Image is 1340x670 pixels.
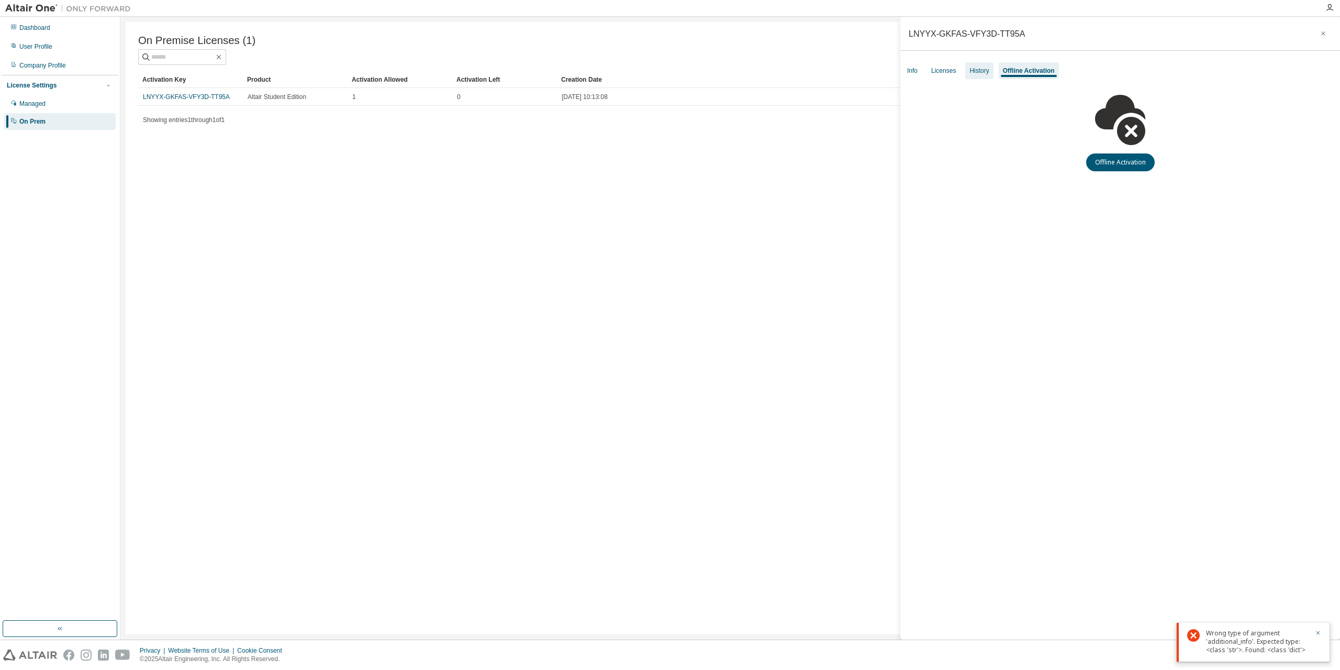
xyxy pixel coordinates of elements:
[457,93,461,101] span: 0
[142,71,239,88] div: Activation Key
[98,650,109,661] img: linkedin.svg
[19,24,50,32] div: Dashboard
[140,646,168,655] div: Privacy
[19,61,66,70] div: Company Profile
[63,650,74,661] img: facebook.svg
[931,67,956,75] div: Licenses
[1206,629,1309,654] div: Wrong type of argument 'additional_info'. Expected type: <class 'str'>. Found: <class 'dict'>
[115,650,130,661] img: youtube.svg
[969,67,989,75] div: History
[1003,67,1055,75] div: Offline Activation
[143,116,225,124] span: Showing entries 1 through 1 of 1
[5,3,136,14] img: Altair One
[237,646,288,655] div: Cookie Consent
[19,42,52,51] div: User Profile
[19,117,46,126] div: On Prem
[907,67,918,75] div: Info
[7,81,57,90] div: License Settings
[1086,153,1155,171] button: Offline Activation
[352,71,448,88] div: Activation Allowed
[140,655,288,664] p: © 2025 Altair Engineering, Inc. All Rights Reserved.
[168,646,237,655] div: Website Terms of Use
[138,35,255,47] span: On Premise Licenses (1)
[247,71,343,88] div: Product
[81,650,92,661] img: instagram.svg
[562,93,608,101] span: [DATE] 10:13:08
[143,93,230,101] a: LNYYX-GKFAS-VFY3D-TT95A
[248,93,306,101] span: Altair Student Edition
[19,100,46,108] div: Managed
[561,71,1276,88] div: Creation Date
[352,93,356,101] span: 1
[909,29,1025,38] div: LNYYX-GKFAS-VFY3D-TT95A
[456,71,553,88] div: Activation Left
[3,650,57,661] img: altair_logo.svg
